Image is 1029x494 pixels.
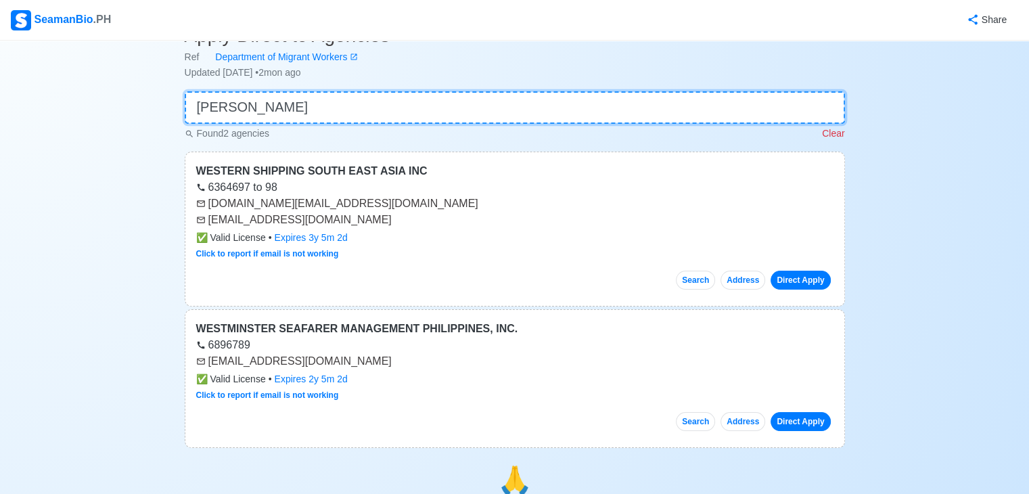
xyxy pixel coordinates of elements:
[196,163,833,179] div: WESTERN SHIPPING SOUTH EAST ASIA INC
[822,127,844,141] p: Clear
[196,321,833,337] div: WESTMINSTER SEAFARER MANAGEMENT PHILIPPINES, INC.
[196,339,250,351] a: 6896789
[953,7,1018,33] button: Share
[196,372,833,386] div: •
[196,231,833,245] div: •
[196,374,208,384] span: check
[676,412,715,431] button: Search
[185,127,269,141] p: Found 2 agencies
[11,10,111,30] div: SeamanBio
[721,412,765,431] button: Address
[11,10,31,30] img: Logo
[196,196,833,212] div: [DOMAIN_NAME][EMAIL_ADDRESS][DOMAIN_NAME]
[196,390,339,400] a: Click to report if email is not working
[199,50,358,64] a: Department of Migrant Workers
[771,412,830,431] a: Direct Apply
[196,181,277,193] a: 6364697 to 98
[93,14,112,25] span: .PH
[275,231,348,245] div: Expires 3y 5m 2d
[185,91,845,124] input: 👉 Quick Search
[196,212,833,228] div: [EMAIL_ADDRESS][DOMAIN_NAME]
[196,353,833,369] div: [EMAIL_ADDRESS][DOMAIN_NAME]
[771,271,830,290] a: Direct Apply
[196,249,339,259] a: Click to report if email is not working
[185,50,845,64] div: Ref
[676,271,715,290] button: Search
[196,231,266,245] span: Valid License
[275,372,348,386] div: Expires 2y 5m 2d
[185,67,301,78] span: Updated [DATE] • 2mon ago
[721,271,765,290] button: Address
[196,232,208,243] span: check
[196,372,266,386] span: Valid License
[199,50,350,64] div: Department of Migrant Workers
